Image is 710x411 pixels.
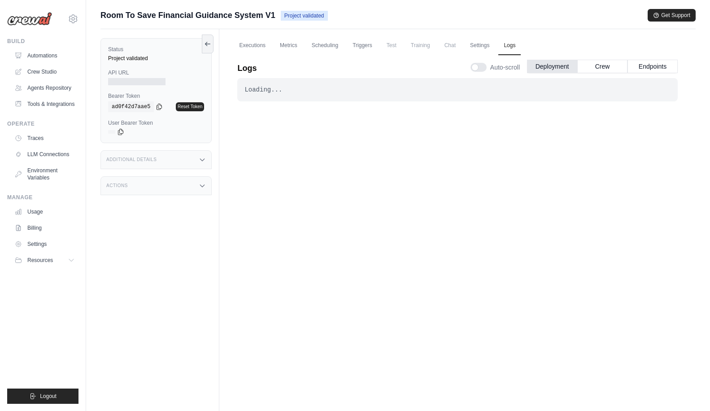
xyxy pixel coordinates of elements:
span: Project validated [281,11,328,21]
a: Settings [11,237,78,251]
button: Logout [7,389,78,404]
a: Executions [234,36,271,55]
a: Automations [11,48,78,63]
iframe: Chat Widget [665,368,710,411]
a: Metrics [274,36,303,55]
a: Agents Repository [11,81,78,95]
h3: Actions [106,183,128,188]
p: Logs [237,62,257,74]
div: Project validated [108,55,204,62]
button: Endpoints [627,60,678,73]
a: Billing [11,221,78,235]
label: Status [108,46,204,53]
a: LLM Connections [11,147,78,162]
label: API URL [108,69,204,76]
div: Build [7,38,78,45]
button: Resources [11,253,78,267]
span: Room To Save Financial Guidance System V1 [100,9,275,22]
a: Environment Variables [11,163,78,185]
label: User Bearer Token [108,119,204,127]
button: Crew [577,60,627,73]
label: Bearer Token [108,92,204,100]
div: Manage [7,194,78,201]
a: Usage [11,205,78,219]
a: Triggers [347,36,378,55]
a: Reset Token [176,102,204,111]
button: Deployment [527,60,577,73]
a: Scheduling [306,36,344,55]
div: Operate [7,120,78,127]
a: Traces [11,131,78,145]
a: Settings [465,36,495,55]
span: Logout [40,393,57,400]
span: Test [381,36,402,54]
button: Get Support [648,9,696,22]
a: Tools & Integrations [11,97,78,111]
a: Logs [498,36,521,55]
span: Resources [27,257,53,264]
div: Loading... [244,85,671,94]
h3: Additional Details [106,157,157,162]
img: Logo [7,12,52,26]
code: ad0f42d7aae5 [108,101,154,112]
a: Crew Studio [11,65,78,79]
span: Auto-scroll [490,63,520,72]
span: Chat is not available until the deployment is complete [439,36,461,54]
span: Training is not available until the deployment is complete [405,36,436,54]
